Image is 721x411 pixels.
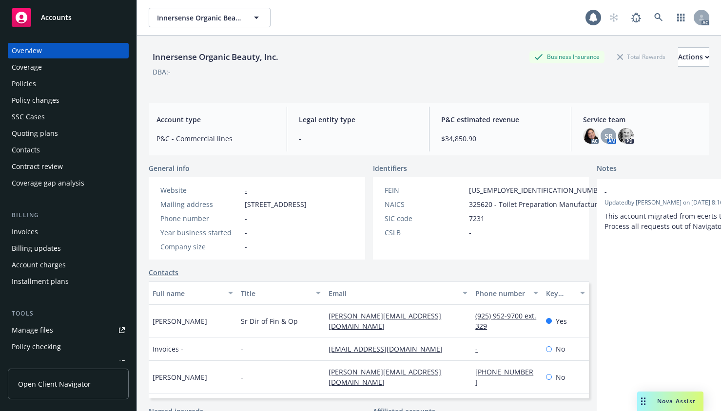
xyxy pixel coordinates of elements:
div: Phone number [475,288,527,299]
div: Billing updates [12,241,61,256]
button: Key contact [542,281,589,305]
a: - [475,344,486,354]
a: Policy changes [8,93,129,108]
div: Full name [153,288,222,299]
span: Accounts [41,14,72,21]
a: Start snowing [604,8,624,27]
span: - [245,213,247,224]
div: Invoices [12,224,38,240]
img: photo [618,128,634,144]
div: Manage exposures [12,355,74,371]
span: [PERSON_NAME] [153,372,207,382]
a: Coverage gap analysis [8,175,129,191]
div: Billing [8,210,129,220]
div: Policy changes [12,93,59,108]
a: (925) 952-9700 ext. 329 [475,311,536,331]
span: Invoices - [153,344,183,354]
span: Sr Dir of Fin & Op [241,316,298,326]
div: Contract review [12,159,63,174]
a: [PHONE_NUMBER] [475,367,533,387]
div: SSC Cases [12,109,45,125]
span: [US_EMPLOYER_IDENTIFICATION_NUMBER] [469,185,608,195]
a: Account charges [8,257,129,273]
a: Contract review [8,159,129,174]
span: Notes [597,163,617,175]
div: Contacts [12,142,40,158]
div: Account charges [12,257,66,273]
div: SIC code [385,213,465,224]
span: - [299,133,417,144]
a: Coverage [8,59,129,75]
a: Policy checking [8,339,129,355]
span: - [241,344,243,354]
a: Report a Bug [626,8,646,27]
span: No [556,372,565,382]
span: Yes [556,316,567,326]
span: [STREET_ADDRESS] [245,199,307,209]
a: - [245,186,247,195]
div: Key contact [546,288,574,299]
img: photo [583,128,599,144]
div: Coverage [12,59,42,75]
span: Manage exposures [8,355,129,371]
span: 325620 - Toilet Preparation Manufacturing [469,199,608,209]
div: Tools [8,309,129,318]
div: CSLB [385,227,465,238]
a: Quoting plans [8,126,129,141]
a: [EMAIL_ADDRESS][DOMAIN_NAME] [329,344,450,354]
div: Policy checking [12,339,61,355]
div: Manage files [12,322,53,338]
div: Website [160,185,241,195]
span: - [245,227,247,238]
span: - [469,227,471,238]
div: Overview [12,43,42,58]
span: - [245,242,247,252]
div: Email [329,288,457,299]
div: Company size [160,242,241,252]
a: Billing updates [8,241,129,256]
div: FEIN [385,185,465,195]
div: Business Insurance [529,51,604,63]
div: Title [241,288,311,299]
div: Quoting plans [12,126,58,141]
span: Nova Assist [657,397,696,405]
div: Policies [12,76,36,92]
a: Policies [8,76,129,92]
div: Actions [678,48,709,66]
div: Mailing address [160,199,241,209]
a: Contacts [149,267,178,278]
span: No [556,344,565,354]
span: - [241,372,243,382]
button: Innersense Organic Beauty, Inc. [149,8,271,27]
button: Nova Assist [637,392,703,411]
span: $34,850.90 [441,133,560,144]
span: P&C estimated revenue [441,114,560,125]
div: Installment plans [12,274,69,289]
a: SSC Cases [8,109,129,125]
button: Email [325,281,471,305]
div: Coverage gap analysis [12,175,84,191]
div: NAICS [385,199,465,209]
a: [PERSON_NAME][EMAIL_ADDRESS][DOMAIN_NAME] [329,311,441,331]
span: Account type [156,114,275,125]
button: Phone number [471,281,542,305]
div: Total Rewards [612,51,670,63]
div: Year business started [160,227,241,238]
a: Switch app [671,8,691,27]
div: Drag to move [637,392,649,411]
a: Contacts [8,142,129,158]
span: Service team [583,114,702,125]
button: Full name [149,281,237,305]
span: Innersense Organic Beauty, Inc. [157,13,241,23]
span: P&C - Commercial lines [156,133,275,144]
span: 7231 [469,213,485,224]
span: SR [604,131,613,141]
div: Phone number [160,213,241,224]
span: General info [149,163,190,173]
a: Invoices [8,224,129,240]
div: Innersense Organic Beauty, Inc. [149,51,282,63]
a: Manage files [8,322,129,338]
span: [PERSON_NAME] [153,316,207,326]
a: Overview [8,43,129,58]
span: Legal entity type [299,114,417,125]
